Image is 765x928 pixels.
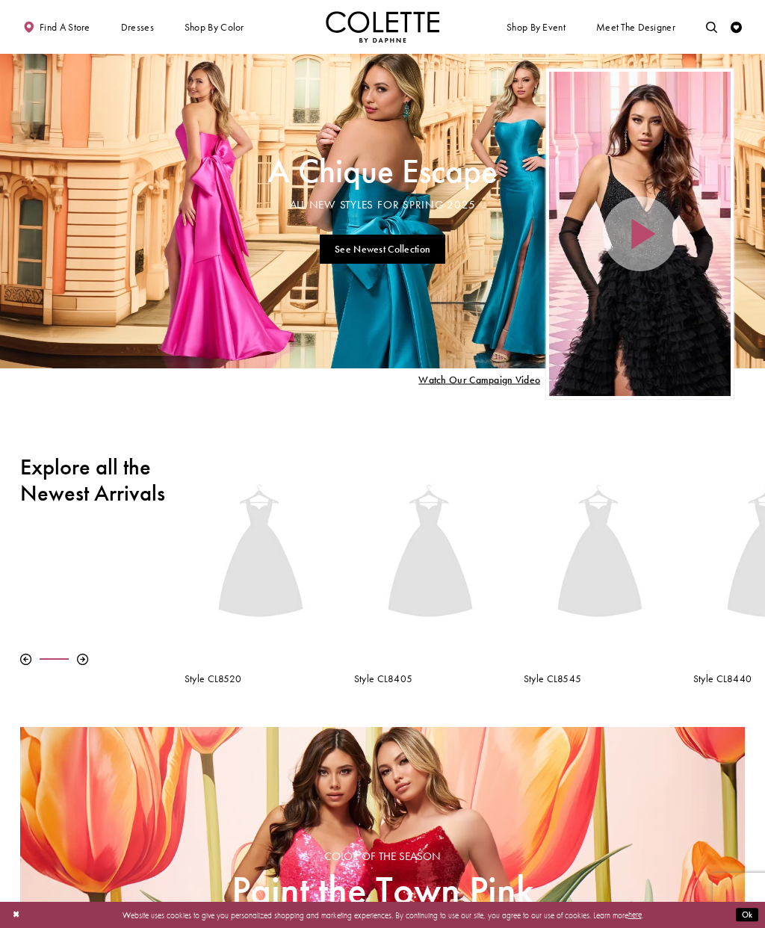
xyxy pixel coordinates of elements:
a: here [628,909,642,920]
span: Dresses [118,11,157,43]
span: Paint the Town Pink [232,868,533,912]
span: Find a store [40,22,90,33]
span: Dresses [121,22,154,33]
img: Colette by Daphne [326,11,439,43]
a: Find a store [20,11,93,43]
a: See Newest Collection A Chique Escape All New Styles For Spring 2025 [320,235,446,264]
a: Style CL8545 [524,673,676,684]
span: Shop By Event [504,11,568,43]
a: Meet the designer [593,11,678,43]
a: Check Wishlist [728,11,745,43]
a: Toggle search [703,11,720,43]
h2: Explore all the Newest Arrivals [20,454,167,507]
div: Video Player [549,72,731,397]
a: Visit Colette by Daphne Style No. CL8405 Page [354,443,507,665]
ul: Slider Links [264,229,501,268]
p: Website uses cookies to give you personalized shopping and marketing experiences. By continuing t... [81,907,684,922]
div: Colette by Daphne Style No. CL8545 [515,434,684,693]
span: Shop by color [182,11,247,43]
button: Close Dialog [7,905,25,925]
span: Shop By Event [507,22,566,33]
span: Color of the Season [232,850,533,863]
a: Style CL8405 [354,673,507,684]
div: Colette by Daphne Style No. CL8520 [176,434,345,693]
a: Visit Colette by Daphne Style No. CL8545 Page [524,443,676,665]
a: Visit Colette by Daphne Style No. CL8520 Page [185,443,337,665]
a: Visit Home Page [326,11,439,43]
span: Meet the designer [596,22,675,33]
div: Colette by Daphne Style No. CL8405 [345,434,515,693]
a: Style CL8520 [185,673,337,684]
button: Submit Dialog [736,908,758,922]
span: Play Slide #15 Video [418,374,540,385]
span: Shop by color [185,22,244,33]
